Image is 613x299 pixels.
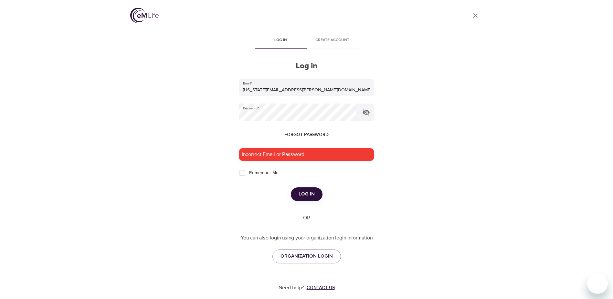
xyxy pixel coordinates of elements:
[301,214,313,222] div: OR
[284,131,329,139] span: Forgot password
[249,170,279,176] span: Remember Me
[304,284,335,291] a: Contact us
[587,273,608,294] iframe: Button to launch messaging window
[468,8,483,23] a: close
[307,284,335,291] div: Contact us
[239,61,374,71] h2: Log in
[291,187,322,201] button: Log in
[272,249,341,263] a: ORGANIZATION LOGIN
[280,252,333,260] span: ORGANIZATION LOGIN
[282,129,331,141] button: Forgot password
[239,148,374,161] div: Incorrect Email or Password.
[239,33,374,49] div: disabled tabs example
[239,234,374,242] p: You can also login using your organization login information
[311,37,354,44] span: Create account
[130,8,159,23] img: logo
[259,37,303,44] span: Log in
[279,284,304,292] p: Need help?
[299,190,315,198] span: Log in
